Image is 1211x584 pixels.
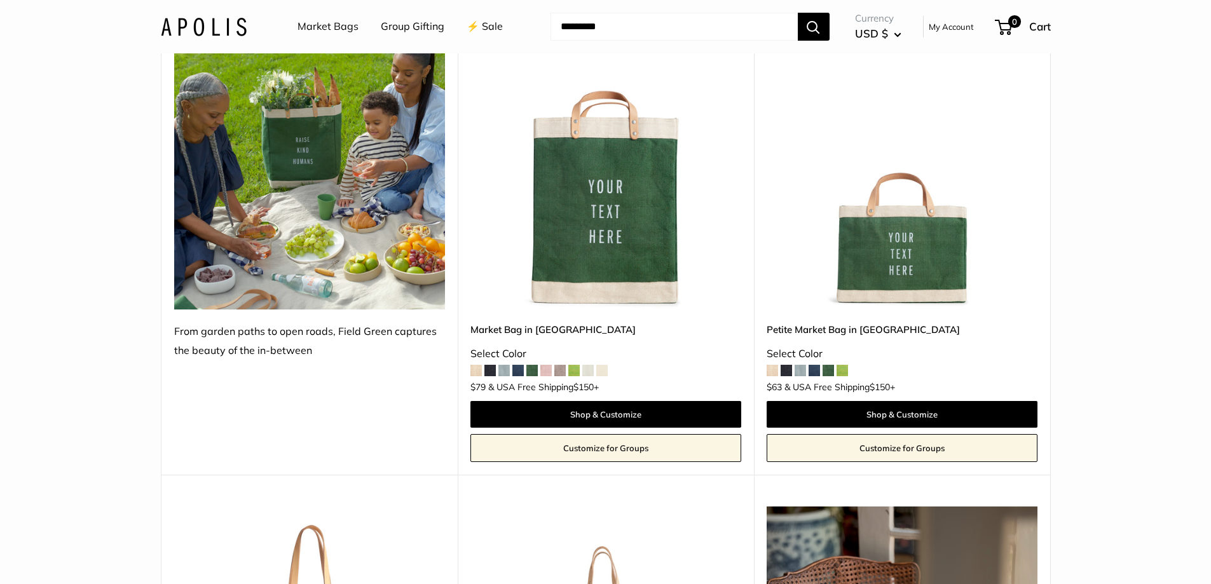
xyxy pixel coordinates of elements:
[470,434,741,462] a: Customize for Groups
[767,381,782,393] span: $63
[470,322,741,337] a: Market Bag in [GEOGRAPHIC_DATA]
[767,39,1037,309] a: description_Make it yours with custom printed text.description_Take it anywhere with easy-grip ha...
[855,24,901,44] button: USD $
[298,17,359,36] a: Market Bags
[470,401,741,428] a: Shop & Customize
[573,381,594,393] span: $150
[996,17,1051,37] a: 0 Cart
[1008,15,1020,28] span: 0
[488,383,599,391] span: & USA Free Shipping +
[767,401,1037,428] a: Shop & Customize
[10,536,136,574] iframe: Sign Up via Text for Offers
[855,10,901,27] span: Currency
[855,27,888,40] span: USD $
[929,19,974,34] a: My Account
[467,17,503,36] a: ⚡️ Sale
[470,39,741,309] a: description_Make it yours with custom printed text.Market Bag in Field Green
[784,383,895,391] span: & USA Free Shipping +
[174,39,445,309] img: From garden paths to open roads, Field Green captures the beauty of the in-between
[767,39,1037,309] img: description_Make it yours with custom printed text.
[551,13,798,41] input: Search...
[767,434,1037,462] a: Customize for Groups
[798,13,830,41] button: Search
[470,39,741,309] img: description_Make it yours with custom printed text.
[1029,20,1051,33] span: Cart
[767,344,1037,363] div: Select Color
[381,17,444,36] a: Group Gifting
[470,344,741,363] div: Select Color
[870,381,890,393] span: $150
[767,322,1037,337] a: Petite Market Bag in [GEOGRAPHIC_DATA]
[174,322,445,360] div: From garden paths to open roads, Field Green captures the beauty of the in-between
[161,17,247,36] img: Apolis
[470,381,486,393] span: $79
